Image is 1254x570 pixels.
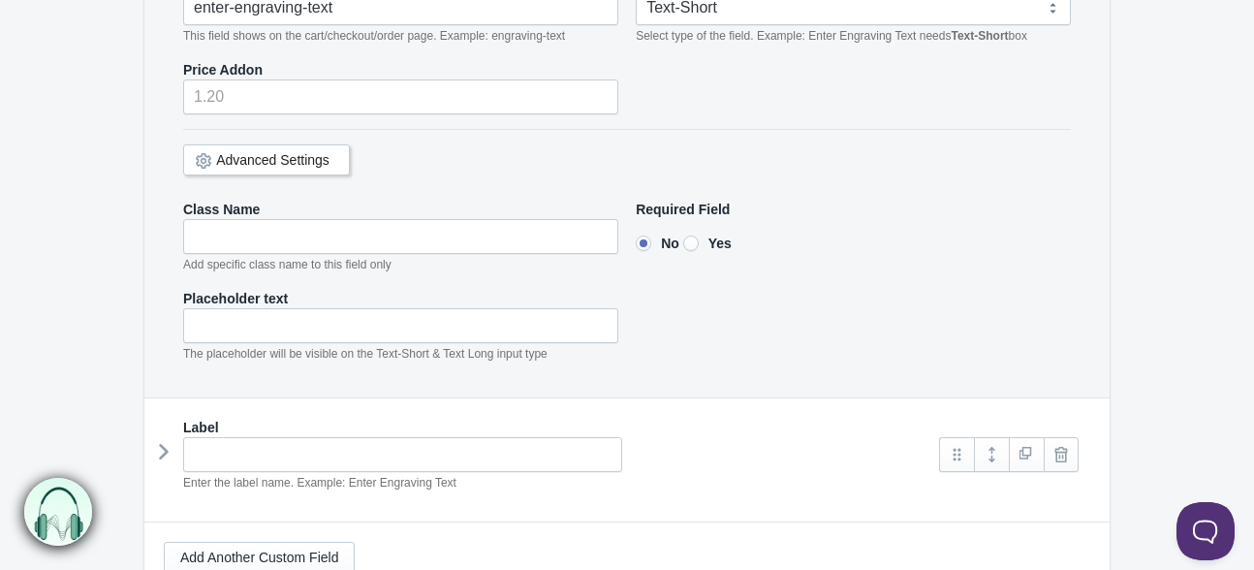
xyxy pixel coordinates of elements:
em: The placeholder will be visible on the Text-Short & Text Long input type [183,347,548,361]
label: Price Addon [183,60,263,79]
label: Yes [683,234,732,253]
iframe: Toggle Customer Support [1176,502,1235,560]
em: Select type of the field. Example: Enter Engraving Text needs box [636,29,1027,43]
input: No [636,236,651,251]
input: 1.20 [183,79,618,114]
input: Yes [683,236,699,251]
a: Advanced Settings [216,152,329,168]
b: Text-Short [951,29,1008,43]
img: bxm.png [24,478,92,546]
em: This field shows on the cart/checkout/order page. Example: engraving-text [183,29,565,43]
label: No [636,234,679,253]
label: Label [183,418,219,437]
em: Enter the label name. Example: Enter Engraving Text [183,476,456,490]
label: Required Field [636,200,730,219]
label: Class Name [183,200,260,219]
label: Placeholder text [183,289,288,308]
em: Add specific class name to this field only [183,258,392,271]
